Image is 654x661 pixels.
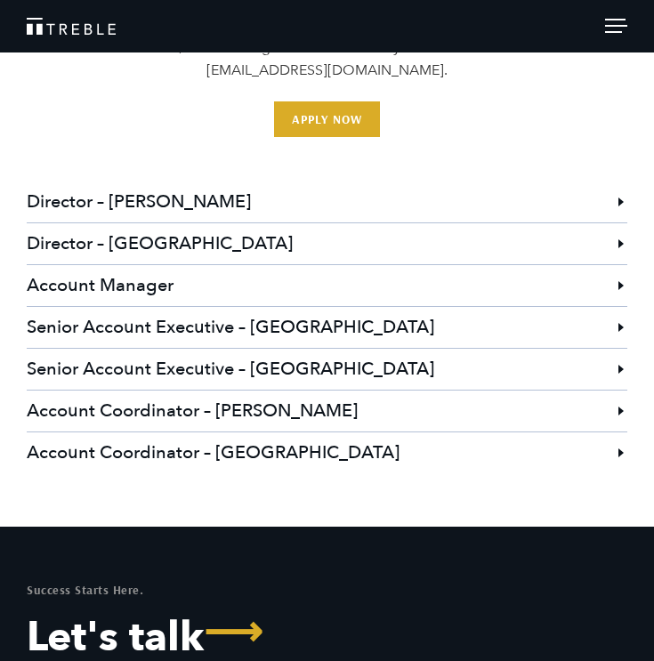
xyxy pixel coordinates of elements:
h3: Director – [GEOGRAPHIC_DATA] [27,223,627,264]
h3: Senior Account Executive – [GEOGRAPHIC_DATA] [27,307,627,348]
h3: Account Coordinator – [GEOGRAPHIC_DATA] [27,432,627,473]
a: Treble Homepage [27,18,627,35]
p: Just like our clients, we’re scaling fast. Join us. Send your cover letter and resume to [EMAIL_A... [27,36,627,82]
span: ⟶ [204,613,262,654]
mark: Success Starts Here. [27,582,143,598]
h3: Director – [PERSON_NAME] [27,181,627,222]
h3: Senior Account Executive – [GEOGRAPHIC_DATA] [27,349,627,390]
h3: Account Coordinator – [PERSON_NAME] [27,391,627,431]
a: Email us at jointheteam@treblepr.com [274,101,380,137]
img: Treble logo [27,18,116,35]
h3: Account Manager [27,265,627,306]
a: Let's Talk [27,617,627,658]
